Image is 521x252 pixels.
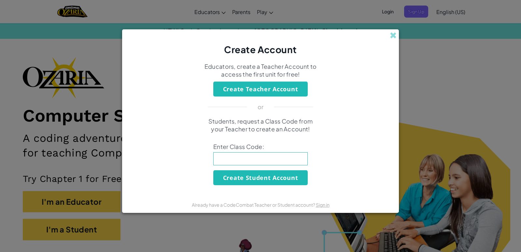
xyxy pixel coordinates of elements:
p: Educators, create a Teacher Account to access the first unit for free! [204,63,317,78]
span: Already have a CodeCombat Teacher or Student account? [192,202,316,208]
a: Sign in [316,202,330,208]
span: Enter Class Code: [213,143,308,151]
span: Create Account [224,44,297,55]
button: Create Student Account [213,170,308,185]
button: Create Teacher Account [213,82,308,96]
p: or [258,103,264,111]
p: Students, request a Class Code from your Teacher to create an Account! [204,117,317,133]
